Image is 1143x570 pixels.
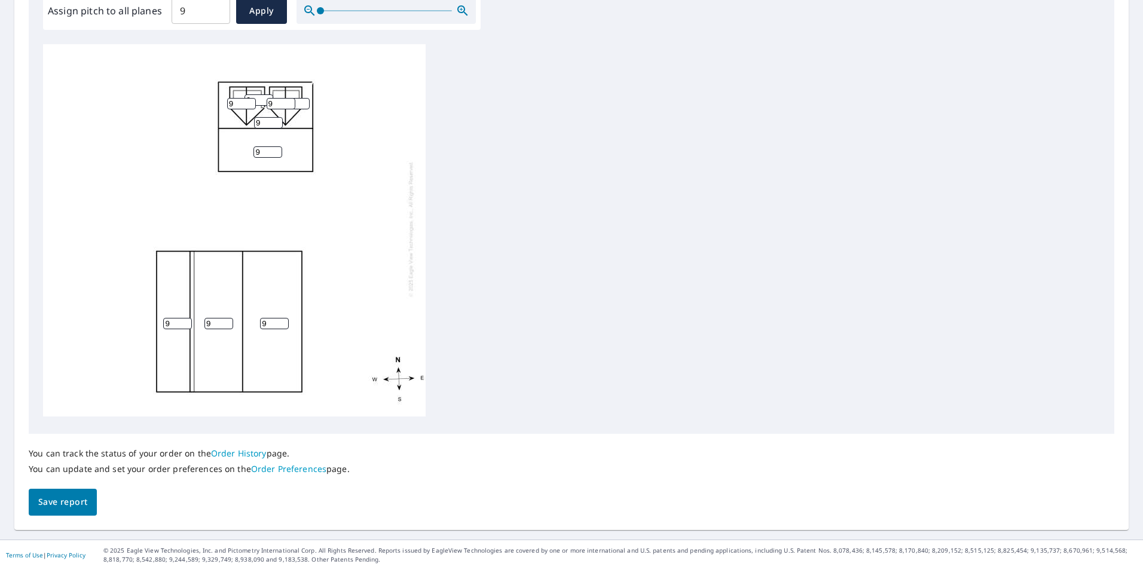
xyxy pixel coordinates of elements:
p: © 2025 Eagle View Technologies, Inc. and Pictometry International Corp. All Rights Reserved. Repo... [103,546,1137,564]
button: Save report [29,489,97,516]
a: Terms of Use [6,551,43,559]
label: Assign pitch to all planes [48,4,162,18]
p: You can update and set your order preferences on the page. [29,464,350,474]
p: You can track the status of your order on the page. [29,448,350,459]
a: Order Preferences [251,463,326,474]
a: Privacy Policy [47,551,85,559]
p: | [6,551,85,559]
span: Apply [246,4,277,19]
a: Order History [211,448,267,459]
span: Save report [38,495,87,510]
